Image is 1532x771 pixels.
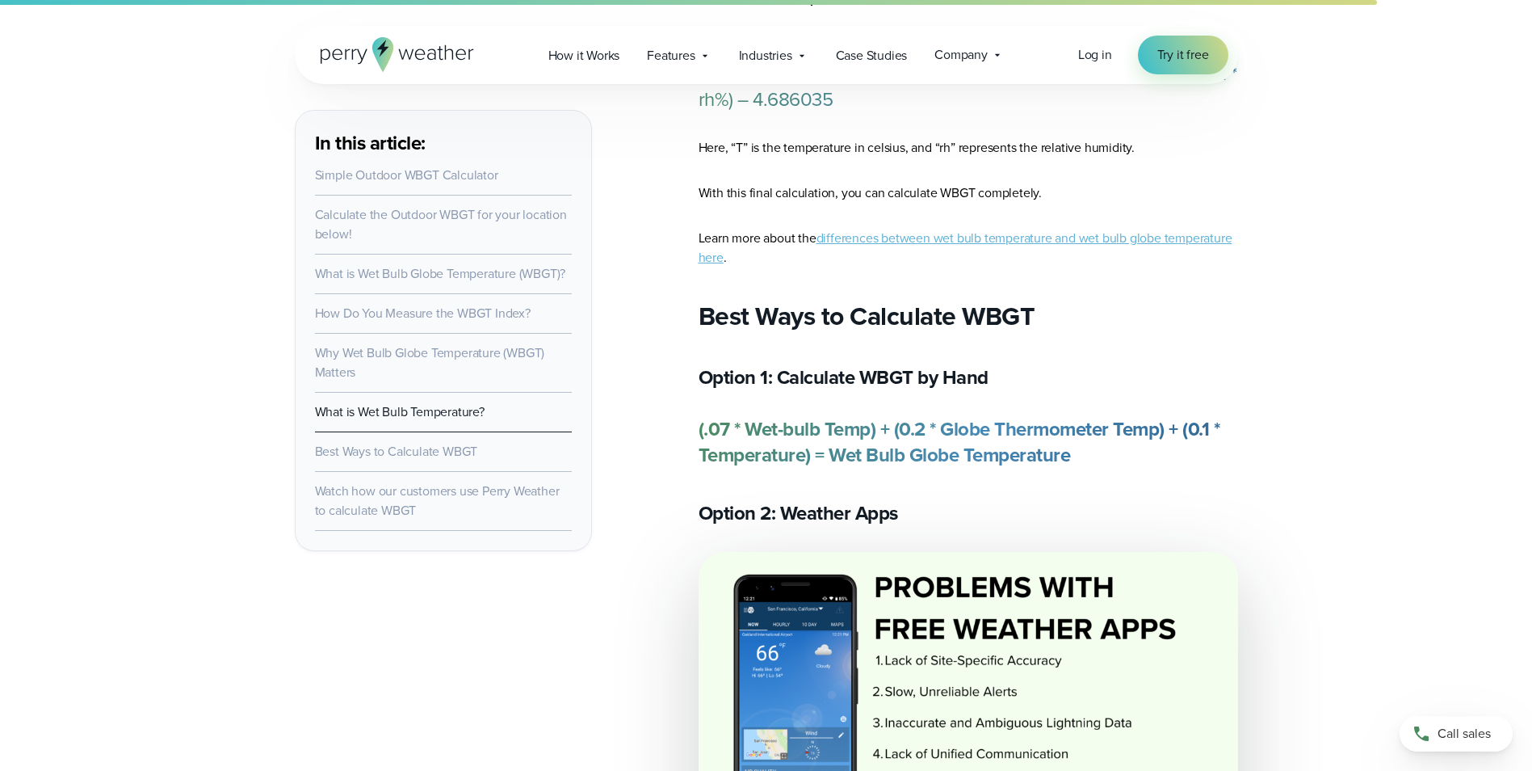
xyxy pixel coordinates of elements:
span: Company [934,45,988,65]
span: Try it free [1157,45,1209,65]
a: Simple Outdoor WBGT Calculator [315,166,498,184]
a: Calculate the Outdoor WBGT for your location below! [315,205,567,243]
a: Try it free [1138,36,1228,74]
span: Industries [739,46,792,65]
a: How it Works [535,39,634,72]
p: Here, “T” is the temperature in celsius, and “rh” represents the relative humidity. [699,138,1238,158]
p: Learn more about the . [699,229,1238,268]
h3: Option 2: Weather Apps [699,500,1238,526]
span: Call sales [1438,724,1491,744]
p: Tw = T * arctan[0.151977 * (rh% + 8.313659)^(1/2)] + arctan(T + rh%) – arctan(rh% – 1.676331) + 0... [699,35,1238,112]
a: What is Wet Bulb Globe Temperature (WBGT)? [315,264,566,283]
a: Watch how our customers use Perry Weather to calculate WBGT [315,482,560,520]
a: differences between wet bulb temperature and wet bulb globe temperature [816,229,1232,247]
h2: Best Ways to Calculate WBGT [699,300,1238,332]
a: How Do You Measure the WBGT Index? [315,304,531,322]
strong: (.07 * Wet-bulb Temp) + (0.2 * Globe Thermometer Temp) + (0.1 * Temperature) = Wet Bulb Globe Tem... [699,415,1220,470]
a: Why Wet Bulb Globe Temperature (WBGT) Matters [315,343,545,381]
a: Best Ways to Calculate WBGT [315,442,478,461]
a: Log in [1078,45,1112,65]
span: Case Studies [836,46,908,65]
a: here [699,248,724,267]
a: Call sales [1400,716,1513,752]
span: How it Works [548,46,620,65]
h3: In this article: [315,130,572,156]
h3: Option 1: Calculate WBGT by Hand [699,364,1238,390]
a: Case Studies [822,39,921,72]
a: What is Wet Bulb Temperature? [315,402,485,421]
span: Features [647,46,695,65]
span: Log in [1078,45,1112,64]
p: With this final calculation, you can calculate WBGT completely. [699,183,1238,203]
